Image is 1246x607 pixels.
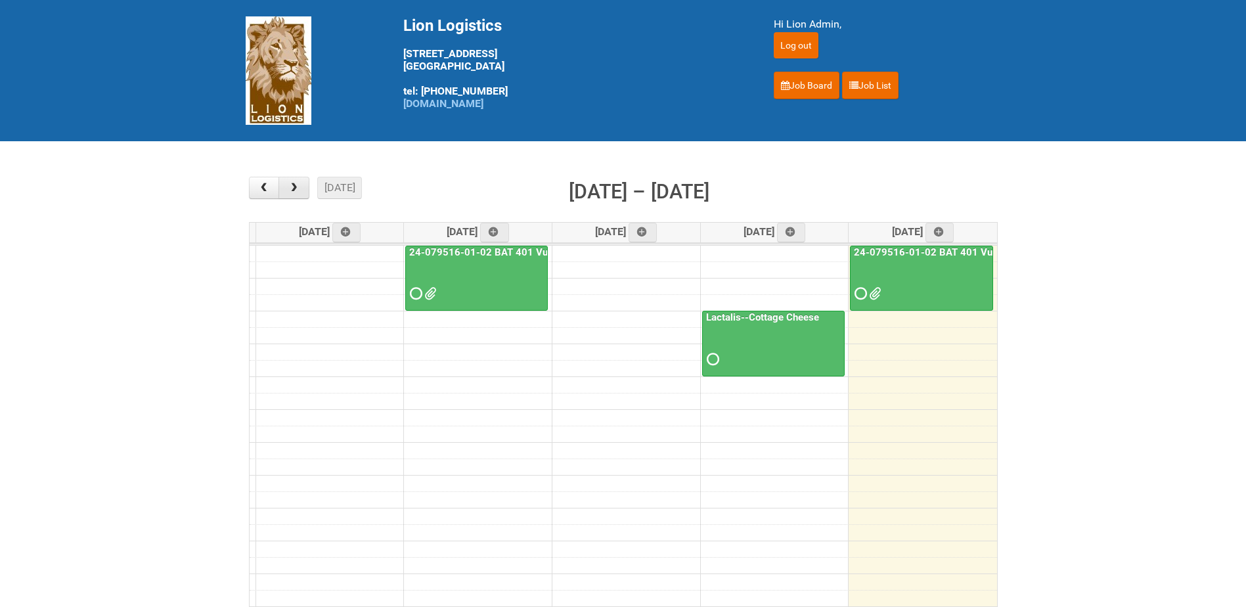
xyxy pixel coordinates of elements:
[774,72,839,99] a: Job Board
[629,223,657,242] a: Add an event
[407,246,602,258] a: 24-079516-01-02 BAT 401 Vuse Box RCT
[299,225,361,238] span: [DATE]
[707,355,716,364] span: Requested
[403,16,502,35] span: Lion Logistics
[842,72,899,99] a: Job List
[744,225,806,238] span: [DATE]
[777,223,806,242] a: Add an event
[480,223,509,242] a: Add an event
[569,177,709,207] h2: [DATE] – [DATE]
[925,223,954,242] a: Add an event
[855,289,864,298] span: Requested
[892,225,954,238] span: [DATE]
[703,311,822,323] a: Lactalis--Cottage Cheese
[595,225,657,238] span: [DATE]
[702,311,845,376] a: Lactalis--Cottage Cheese
[410,289,419,298] span: Requested
[405,246,548,311] a: 24-079516-01-02 BAT 401 Vuse Box RCT
[447,225,509,238] span: [DATE]
[851,246,1047,258] a: 24-079516-01-02 BAT 401 Vuse Box RCT
[246,16,311,125] img: Lion Logistics
[403,16,741,110] div: [STREET_ADDRESS] [GEOGRAPHIC_DATA] tel: [PHONE_NUMBER]
[424,289,434,298] span: GROUP 1000.jpg 24-079516-01 BAT 401 Vuse Box RCT - Address File - 4th Batch 9.30.xlsx RAIBAT Vuse...
[774,32,818,58] input: Log out
[403,97,483,110] a: [DOMAIN_NAME]
[246,64,311,76] a: Lion Logistics
[317,177,362,199] button: [DATE]
[850,246,993,311] a: 24-079516-01-02 BAT 401 Vuse Box RCT
[332,223,361,242] a: Add an event
[869,289,878,298] span: 24-079516-01-02 MOR5 10.2.xlsm RAIBAT Vuse Pro Box RCT Study - Pregnancy Test Letter - 11JUL2025....
[774,16,1001,32] div: Hi Lion Admin,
